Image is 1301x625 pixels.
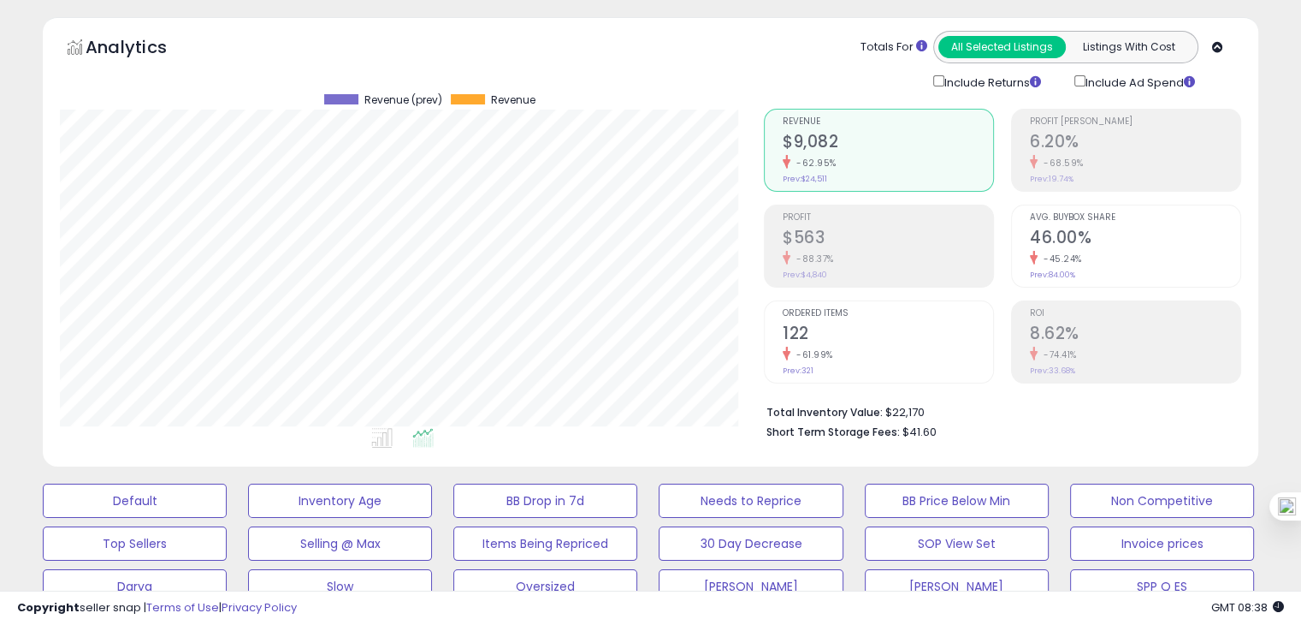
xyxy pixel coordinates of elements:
h2: $9,082 [783,132,993,155]
button: Default [43,484,227,518]
span: Revenue [491,94,535,106]
small: -88.37% [790,253,834,265]
button: Slow [248,569,432,604]
a: Terms of Use [146,599,219,616]
button: Needs to Reprice [659,484,843,518]
small: Prev: 321 [783,366,813,376]
button: Oversized [453,569,637,604]
h2: 122 [783,324,993,347]
button: BB Price Below Min [865,484,1049,518]
button: Invoice prices [1070,527,1254,561]
b: Short Term Storage Fees: [766,425,900,439]
li: $22,170 [766,401,1228,421]
button: [PERSON_NAME] [865,569,1049,604]
small: -61.99% [790,348,833,361]
small: Prev: 33.68% [1030,366,1075,376]
small: Prev: $24,511 [783,174,827,184]
button: Listings With Cost [1065,36,1192,58]
div: Totals For [860,39,927,56]
button: Top Sellers [43,527,227,561]
button: SPP Q ES [1070,569,1254,604]
span: ROI [1030,309,1240,318]
h5: Analytics [86,35,200,63]
button: Non Competitive [1070,484,1254,518]
h2: 6.20% [1030,132,1240,155]
div: Include Returns [920,72,1061,92]
small: -74.41% [1038,348,1077,361]
b: Total Inventory Value: [766,405,883,420]
span: Avg. Buybox Share [1030,213,1240,223]
small: Prev: 84.00% [1030,270,1075,280]
div: seller snap | | [17,600,297,616]
a: Privacy Policy [222,599,297,616]
small: -45.24% [1038,253,1082,265]
strong: Copyright [17,599,80,616]
small: Prev: $4,840 [783,270,827,280]
div: Include Ad Spend [1061,72,1222,92]
span: Revenue (prev) [364,94,442,106]
button: Selling @ Max [248,527,432,561]
button: 30 Day Decrease [659,527,843,561]
span: 2025-10-14 08:38 GMT [1211,599,1284,616]
button: Inventory Age [248,484,432,518]
h2: $563 [783,228,993,251]
small: -68.59% [1038,157,1084,170]
span: Profit [783,213,993,223]
span: Profit [PERSON_NAME] [1030,117,1240,127]
small: -62.95% [790,157,837,170]
button: Darya [43,569,227,604]
h2: 46.00% [1030,228,1240,251]
span: Ordered Items [783,309,993,318]
button: [PERSON_NAME] [659,569,843,604]
img: one_i.png [1278,497,1296,515]
h2: 8.62% [1030,324,1240,347]
span: $41.60 [902,424,937,440]
small: Prev: 19.74% [1030,174,1073,184]
button: SOP View Set [865,527,1049,561]
button: All Selected Listings [938,36,1066,58]
button: Items Being Repriced [453,527,637,561]
button: BB Drop in 7d [453,484,637,518]
span: Revenue [783,117,993,127]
